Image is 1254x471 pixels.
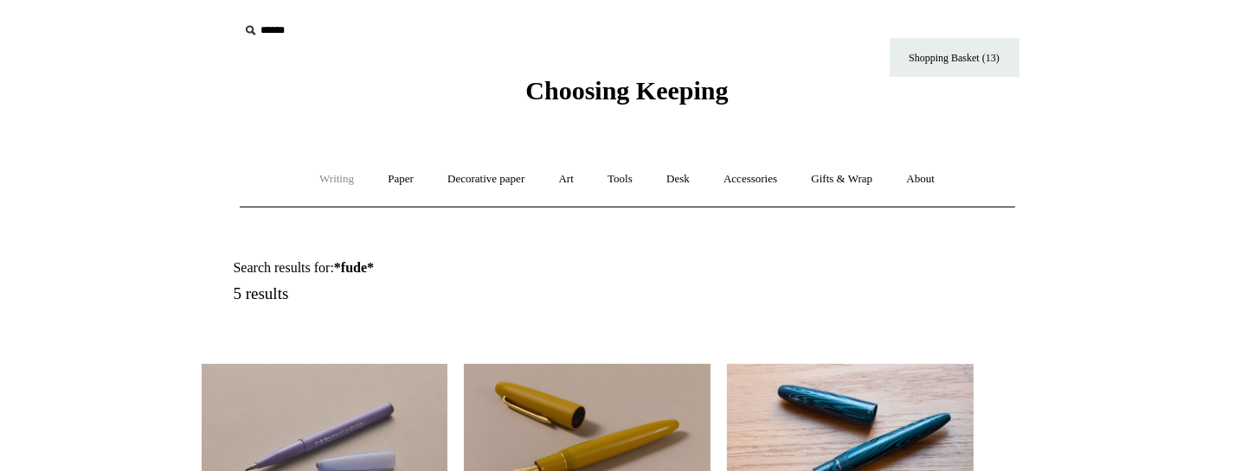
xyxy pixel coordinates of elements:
[592,156,648,202] a: Tools
[372,156,429,202] a: Paper
[432,156,540,202] a: Decorative paper
[708,156,793,202] a: Accessories
[525,76,728,105] span: Choosing Keeping
[525,90,728,102] a: Choosing Keeping
[304,156,370,202] a: Writing
[234,284,647,304] h5: 5 results
[795,156,888,202] a: Gifts & Wrap
[891,156,950,202] a: About
[543,156,589,202] a: Art
[890,38,1019,77] a: Shopping Basket (13)
[234,259,647,276] h1: Search results for:
[651,156,705,202] a: Desk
